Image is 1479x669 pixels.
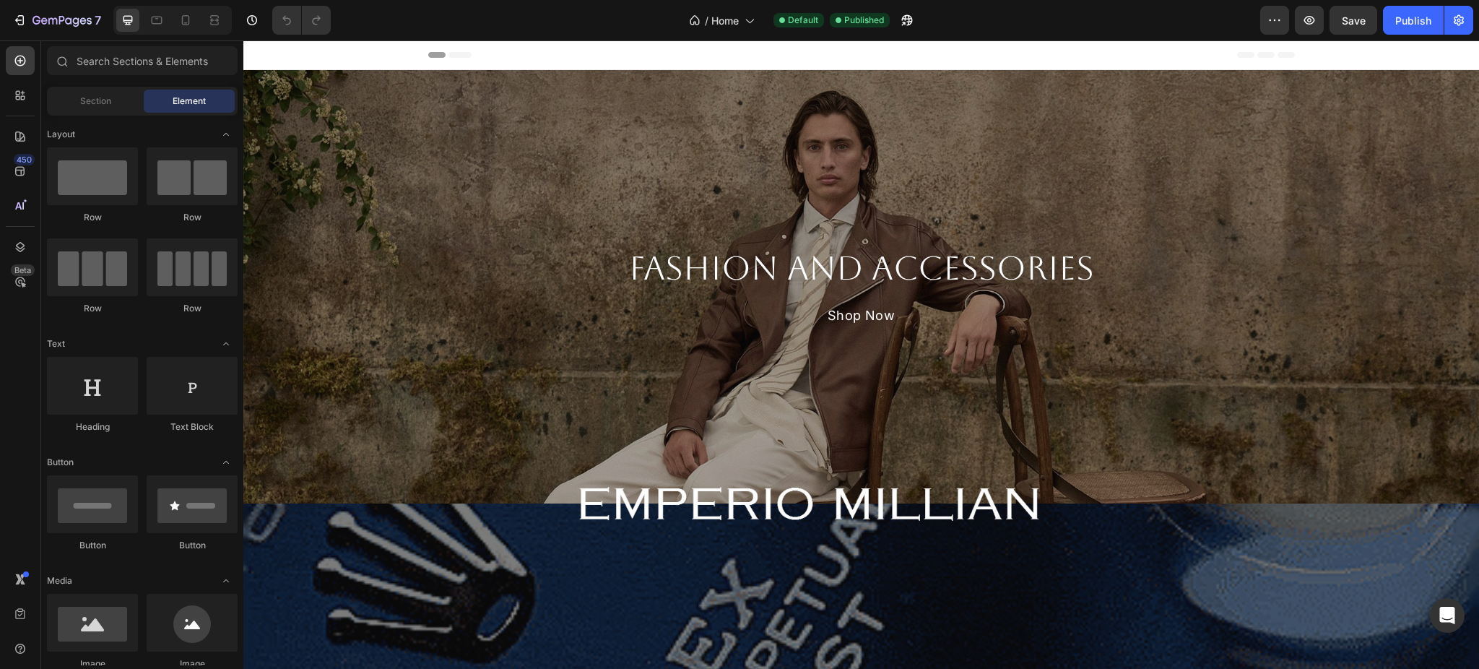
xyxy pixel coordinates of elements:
span: Toggle open [214,332,238,355]
iframe: Design area [243,40,1479,669]
input: Search Sections & Elements [47,46,238,75]
span: Home [711,13,739,28]
button: Shop Now [576,263,660,288]
span: / [705,13,708,28]
span: Published [844,14,884,27]
span: Layout [47,128,75,141]
div: Publish [1395,13,1431,28]
span: Toggle open [214,451,238,474]
img: gempages_479878604860163106-5eecec8a-3825-43c6-ab63-60d99440a430.png [325,428,816,502]
h2: FASHION AND ACCESSORIES [196,205,1040,251]
span: Section [80,95,111,108]
div: Row [47,211,138,224]
div: 450 [14,154,35,165]
div: Text Block [147,420,238,433]
div: Row [47,302,138,315]
span: Default [788,14,818,27]
div: Button [147,539,238,552]
a: Shop Now [576,268,660,283]
div: Beta [11,264,35,276]
div: Row [147,211,238,224]
span: Save [1342,14,1366,27]
span: Element [173,95,206,108]
button: Save [1330,6,1377,35]
div: Undo/Redo [272,6,331,35]
span: Toggle open [214,569,238,592]
div: Button [47,539,138,552]
button: Publish [1383,6,1444,35]
p: 7 [95,12,101,29]
div: Heading [47,420,138,433]
span: Media [47,574,72,587]
div: Open Intercom Messenger [1430,598,1465,633]
span: Text [47,337,65,350]
div: Row [147,302,238,315]
span: Button [47,456,74,469]
button: 7 [6,6,108,35]
span: Toggle open [214,123,238,146]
